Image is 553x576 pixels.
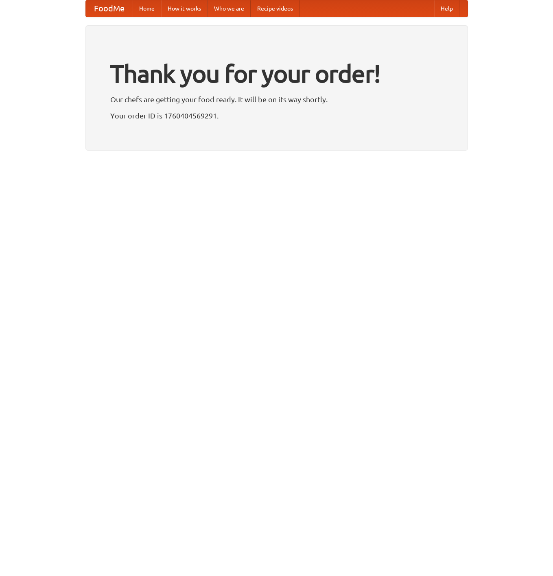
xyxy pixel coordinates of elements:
a: How it works [161,0,208,17]
a: Home [133,0,161,17]
a: Recipe videos [251,0,299,17]
a: Help [434,0,459,17]
p: Our chefs are getting your food ready. It will be on its way shortly. [110,93,443,105]
p: Your order ID is 1760404569291. [110,110,443,122]
a: Who we are [208,0,251,17]
h1: Thank you for your order! [110,54,443,93]
a: FoodMe [86,0,133,17]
